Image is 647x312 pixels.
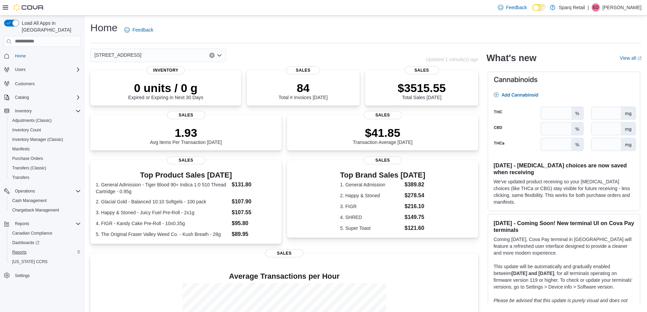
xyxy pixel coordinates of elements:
button: Inventory [12,107,34,115]
p: | [588,3,589,12]
div: Transaction Average [DATE] [353,126,413,145]
h3: Top Brand Sales [DATE] [340,171,425,179]
button: Reports [7,247,84,257]
span: Inventory Count [12,127,41,133]
dd: $107.90 [232,198,276,206]
dd: $278.54 [405,191,425,200]
a: [US_STATE] CCRS [10,258,50,266]
span: Reports [10,248,81,256]
h4: Average Transactions per Hour [96,272,473,280]
button: Operations [12,187,38,195]
dd: $89.95 [232,230,276,238]
button: [US_STATE] CCRS [7,257,84,267]
svg: External link [637,56,642,60]
span: Adjustments (Classic) [12,118,52,123]
a: Manifests [10,145,32,153]
span: Cash Management [12,198,47,203]
a: Inventory Manager (Classic) [10,135,66,144]
dd: $121.60 [405,224,425,232]
p: 1.93 [150,126,222,140]
span: Operations [15,188,35,194]
h3: Top Product Sales [DATE] [96,171,276,179]
button: Home [1,51,84,61]
span: Sales [286,66,320,74]
button: Settings [1,271,84,280]
span: Dashboards [12,240,39,245]
button: Adjustments (Classic) [7,116,84,125]
button: Clear input [209,53,215,58]
button: Catalog [1,93,84,102]
a: Home [12,52,29,60]
a: Inventory Count [10,126,44,134]
span: Canadian Compliance [12,231,52,236]
a: Dashboards [10,239,42,247]
span: Cash Management [10,197,81,205]
span: Home [15,53,26,59]
span: [STREET_ADDRESS] [94,51,141,59]
button: Users [12,66,28,74]
a: Dashboards [7,238,84,247]
input: Dark Mode [532,4,546,11]
dd: $95.80 [232,219,276,227]
span: Washington CCRS [10,258,81,266]
span: Load All Apps in [GEOGRAPHIC_DATA] [19,20,81,33]
dt: 2. Happy & Stoned [340,192,402,199]
a: View allExternal link [620,55,642,61]
button: Inventory Count [7,125,84,135]
dt: 1. General Admission [340,181,402,188]
div: Total Sales [DATE] [398,81,446,100]
h2: What's new [486,53,536,63]
span: Feedback [132,26,153,33]
span: Manifests [10,145,81,153]
span: Reports [12,220,81,228]
dt: 1. General Admission - Tiger Blood 90+ Indica 1:0 510 Thread Cartridge - 0.95g [96,181,229,195]
span: Inventory [15,108,32,114]
span: Sales [167,156,205,164]
p: 0 units / 0 g [128,81,203,95]
span: Transfers (Classic) [10,164,81,172]
span: Canadian Compliance [10,229,81,237]
span: Customers [15,81,35,87]
span: Users [12,66,81,74]
span: Inventory [12,107,81,115]
button: Manifests [7,144,84,154]
p: Updated 1 minute(s) ago [426,57,478,62]
em: Please be advised that this update is purely visual and does not impact payment functionality. [493,298,628,310]
a: Customers [12,80,37,88]
dt: 4. FIGR - Kandy Cake Pre-Roll - 10x0.35g [96,220,229,227]
div: Avg Items Per Transaction [DATE] [150,126,222,145]
span: Sales [405,66,439,74]
span: Reports [15,221,29,226]
div: Total # Invoices [DATE] [278,81,327,100]
span: Inventory [147,66,185,74]
span: Catalog [12,93,81,102]
div: Emily Driver [592,3,600,12]
dt: 5. Super Toast [340,225,402,232]
button: Customers [1,78,84,88]
dt: 3. Happy & Stoned - Juicy Fuel Pre-Roll - 2x1g [96,209,229,216]
p: $41.85 [353,126,413,140]
span: Purchase Orders [10,154,81,163]
a: Adjustments (Classic) [10,116,54,125]
a: Transfers (Classic) [10,164,49,172]
h3: [DATE] - [MEDICAL_DATA] choices are now saved when receiving [493,162,634,176]
span: Adjustments (Classic) [10,116,81,125]
a: Feedback [495,1,529,14]
a: Cash Management [10,197,49,205]
a: Canadian Compliance [10,229,55,237]
button: Transfers [7,173,84,182]
dd: $107.55 [232,208,276,217]
p: Coming [DATE], Cova Pay terminal in [GEOGRAPHIC_DATA] will feature a refreshed user interface des... [493,236,634,256]
button: Users [1,65,84,74]
span: Inventory Manager (Classic) [10,135,81,144]
button: Purchase Orders [7,154,84,163]
dt: 3. FIGR [340,203,402,210]
span: Sales [364,111,402,119]
a: Chargeback Management [10,206,62,214]
nav: Complex example [4,48,81,298]
span: Inventory Count [10,126,81,134]
span: Sales [265,249,303,257]
h1: Home [90,21,118,35]
dd: $389.82 [405,181,425,189]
